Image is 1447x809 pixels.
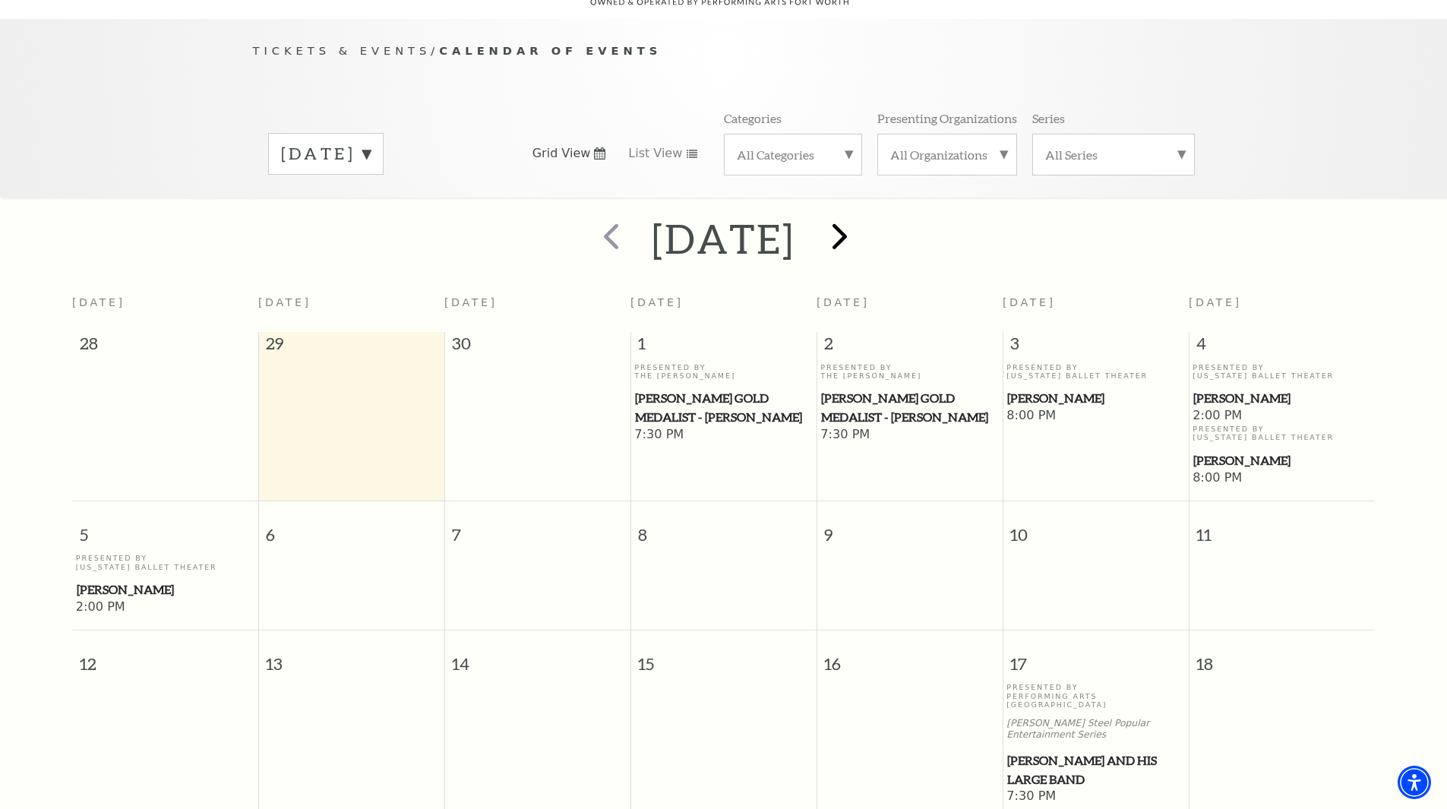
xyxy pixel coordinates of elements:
span: [DATE] [1189,296,1242,308]
span: [PERSON_NAME] [1007,389,1184,408]
span: 8:00 PM [1006,408,1185,425]
span: 2 [817,332,1003,362]
span: 6 [259,501,444,554]
p: / [253,42,1195,61]
span: 15 [631,630,817,683]
p: Presented By Performing Arts [GEOGRAPHIC_DATA] [1006,683,1185,709]
label: All Organizations [890,147,1004,163]
label: All Series [1045,147,1182,163]
span: 1 [631,332,817,362]
span: [PERSON_NAME] and his Large Band [1007,751,1184,788]
label: [DATE] [281,142,371,166]
span: 30 [445,332,630,362]
span: 17 [1003,630,1189,683]
span: 7:30 PM [634,427,813,444]
p: Presenting Organizations [877,110,1017,126]
span: [DATE] [444,296,498,308]
button: next [810,212,865,266]
span: List View [628,145,682,162]
span: [PERSON_NAME] [1193,389,1370,408]
span: Tickets & Events [253,44,431,57]
span: [DATE] [72,296,125,308]
span: 5 [72,501,258,554]
button: prev [582,212,637,266]
label: All Categories [737,147,849,163]
span: [PERSON_NAME] Gold Medalist - [PERSON_NAME] [635,389,812,426]
span: 14 [445,630,630,683]
p: Series [1032,110,1065,126]
span: 7:30 PM [820,427,999,444]
span: 8:00 PM [1193,470,1371,487]
p: Presented By The [PERSON_NAME] [634,363,813,381]
span: [DATE] [817,296,870,308]
p: Categories [724,110,782,126]
span: [DATE] [630,296,684,308]
span: 18 [1190,630,1376,683]
p: Presented By [US_STATE] Ballet Theater [1193,363,1371,381]
span: 12 [72,630,258,683]
div: Accessibility Menu [1398,766,1431,799]
span: [PERSON_NAME] [1193,451,1370,470]
span: 9 [817,501,1003,554]
span: 8 [631,501,817,554]
span: 2:00 PM [76,599,254,616]
p: Presented By [US_STATE] Ballet Theater [76,554,254,571]
span: [DATE] [1003,296,1056,308]
h2: [DATE] [652,214,795,263]
p: Presented By [US_STATE] Ballet Theater [1193,425,1371,442]
span: 29 [259,332,444,362]
span: Calendar of Events [439,44,662,57]
p: Presented By The [PERSON_NAME] [820,363,999,381]
p: Presented By [US_STATE] Ballet Theater [1006,363,1185,381]
span: 2:00 PM [1193,408,1371,425]
span: [DATE] [258,296,311,308]
span: 3 [1003,332,1189,362]
span: Grid View [532,145,591,162]
span: [PERSON_NAME] Gold Medalist - [PERSON_NAME] [821,389,998,426]
span: 10 [1003,501,1189,554]
span: 4 [1190,332,1376,362]
span: 13 [259,630,444,683]
span: 7 [445,501,630,554]
span: 11 [1190,501,1376,554]
span: 7:30 PM [1006,788,1185,805]
span: [PERSON_NAME] [77,580,254,599]
p: [PERSON_NAME] Steel Popular Entertainment Series [1006,718,1185,741]
span: 16 [817,630,1003,683]
span: 28 [72,332,258,362]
